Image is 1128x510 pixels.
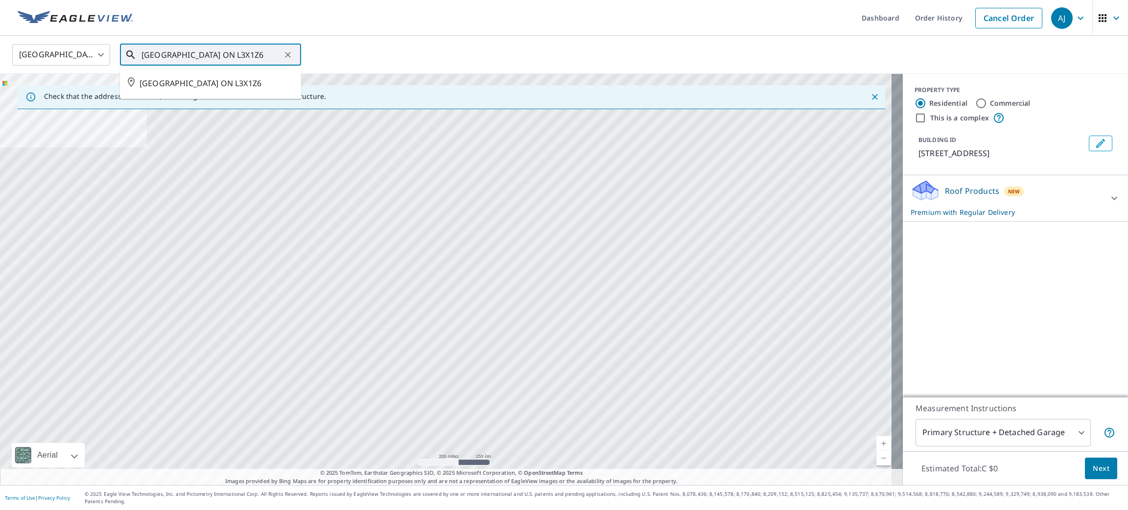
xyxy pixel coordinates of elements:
span: Next [1093,463,1109,475]
a: OpenStreetMap [524,469,565,476]
label: Commercial [990,98,1031,108]
div: Primary Structure + Detached Garage [916,419,1091,446]
p: Check that the address is accurate, then drag the marker over the correct structure. [44,92,326,101]
p: © 2025 Eagle View Technologies, Inc. and Pictometry International Corp. All Rights Reserved. Repo... [85,490,1123,505]
button: Close [869,91,881,103]
div: AJ [1051,7,1073,29]
p: Estimated Total: C $0 [914,458,1006,479]
div: [GEOGRAPHIC_DATA] [12,41,110,69]
label: This is a complex [930,113,989,123]
a: Cancel Order [975,8,1042,28]
span: [GEOGRAPHIC_DATA] ON L3X1Z6 [140,77,293,89]
a: Terms of Use [5,494,35,501]
input: Search by address or latitude-longitude [141,41,281,69]
a: Privacy Policy [38,494,70,501]
div: Roof ProductsNewPremium with Regular Delivery [911,179,1120,217]
p: BUILDING ID [918,136,956,144]
button: Clear [281,48,295,62]
img: EV Logo [18,11,133,25]
p: [STREET_ADDRESS] [918,147,1085,159]
p: Roof Products [945,185,999,197]
a: Current Level 5, Zoom Out [876,451,891,465]
span: © 2025 TomTom, Earthstar Geographics SIO, © 2025 Microsoft Corporation, © [320,469,583,477]
span: New [1008,187,1020,195]
div: Aerial [12,443,85,467]
p: Premium with Regular Delivery [911,207,1103,217]
a: Terms [567,469,583,476]
span: Your report will include the primary structure and a detached garage if one exists. [1104,427,1115,439]
p: | [5,495,70,501]
a: Current Level 5, Zoom In [876,436,891,451]
label: Residential [929,98,967,108]
button: Next [1085,458,1117,480]
div: Aerial [34,443,61,467]
div: PROPERTY TYPE [915,86,1116,94]
button: Edit building 1 [1089,136,1112,151]
p: Measurement Instructions [916,402,1115,414]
